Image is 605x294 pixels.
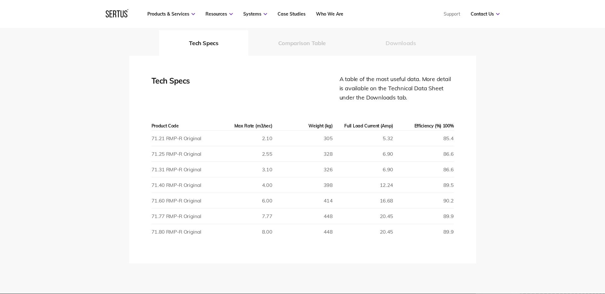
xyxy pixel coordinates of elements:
[393,177,454,193] td: 89.5
[151,146,212,161] td: 71.25 RMP-R Original
[278,11,306,17] a: Case Studies
[212,146,272,161] td: 2.55
[333,224,393,239] td: 20.45
[393,146,454,161] td: 86.6
[333,121,393,131] th: Full Load Current (Amp)
[356,30,446,56] button: Downloads
[316,11,343,17] a: Who We Are
[272,130,333,146] td: 305
[151,75,215,102] div: Tech Specs
[491,220,605,294] iframe: Chat Widget
[151,130,212,146] td: 71.21 RMP-R Original
[212,193,272,208] td: 6.00
[272,177,333,193] td: 398
[393,130,454,146] td: 85.4
[243,11,267,17] a: Systems
[444,11,460,17] a: Support
[212,224,272,239] td: 8.00
[151,208,212,224] td: 71.77 RMP-R Original
[333,208,393,224] td: 20.45
[339,75,454,102] div: A table of the most useful data. More detail is available on the Technical Data Sheet under the D...
[272,121,333,131] th: Weight (kg)
[272,146,333,161] td: 328
[248,30,356,56] button: Comparison Table
[205,11,233,17] a: Resources
[212,161,272,177] td: 3.10
[333,177,393,193] td: 12.24
[393,161,454,177] td: 86.6
[151,224,212,239] td: 71.80 RMP-R Original
[333,146,393,161] td: 6.90
[333,193,393,208] td: 16.68
[212,177,272,193] td: 4.00
[151,193,212,208] td: 71.60 RMP-R Original
[151,177,212,193] td: 71.40 RMP-R Original
[333,130,393,146] td: 5.32
[151,121,212,131] th: Product Code
[272,193,333,208] td: 414
[212,130,272,146] td: 2.10
[393,224,454,239] td: 89.9
[393,193,454,208] td: 90.2
[151,161,212,177] td: 71.31 RMP-R Original
[333,161,393,177] td: 6.90
[147,11,195,17] a: Products & Services
[272,208,333,224] td: 448
[471,11,500,17] a: Contact Us
[393,208,454,224] td: 89.9
[393,121,454,131] th: Efficiency (%) 100%
[212,208,272,224] td: 7.77
[272,224,333,239] td: 448
[272,161,333,177] td: 326
[212,121,272,131] th: Max Rate (m3/sec)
